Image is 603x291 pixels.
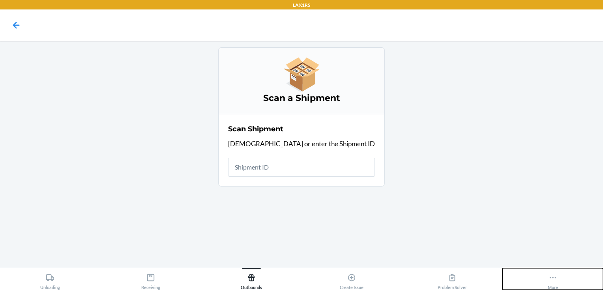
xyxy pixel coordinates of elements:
[228,92,375,104] h3: Scan a Shipment
[340,270,363,290] div: Create Issue
[101,268,201,290] button: Receiving
[141,270,160,290] div: Receiving
[241,270,262,290] div: Outbounds
[201,268,301,290] button: Outbounds
[301,268,402,290] button: Create Issue
[40,270,60,290] div: Unloading
[502,268,603,290] button: More
[548,270,558,290] div: More
[228,158,375,177] input: Shipment ID
[438,270,467,290] div: Problem Solver
[228,139,375,149] p: [DEMOGRAPHIC_DATA] or enter the Shipment ID
[402,268,503,290] button: Problem Solver
[228,124,283,134] h2: Scan Shipment
[293,2,310,9] p: LAX1RS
